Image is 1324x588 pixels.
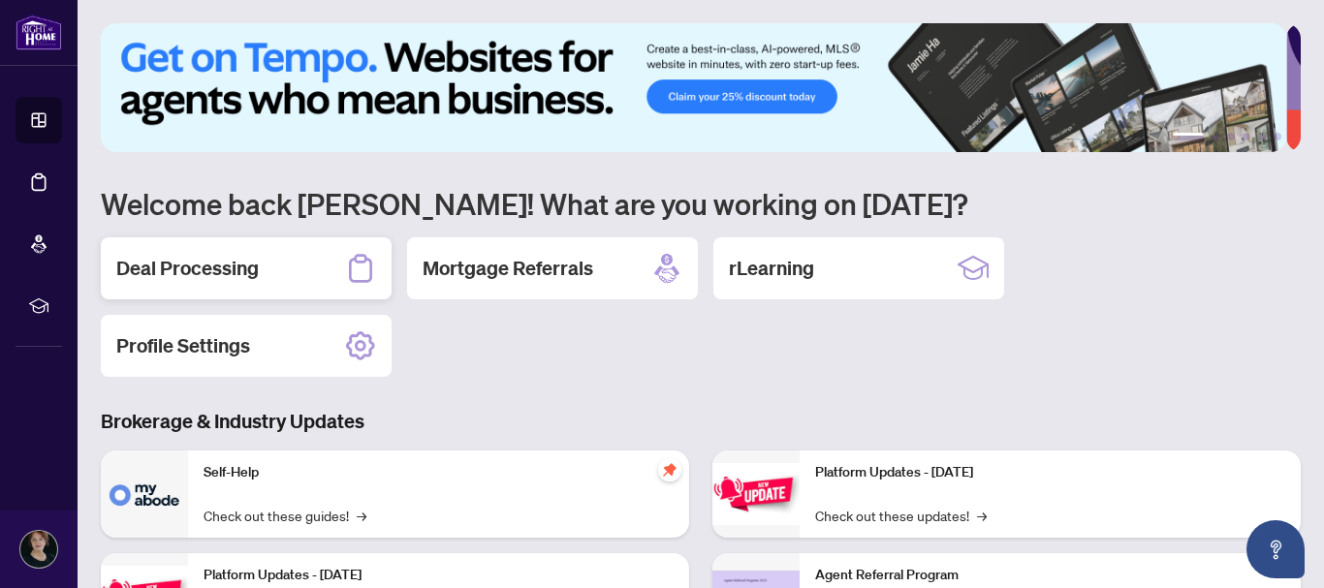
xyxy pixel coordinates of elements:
[1258,133,1266,140] button: 5
[204,505,366,526] a: Check out these guides!→
[815,462,1285,483] p: Platform Updates - [DATE]
[977,505,987,526] span: →
[815,565,1285,586] p: Agent Referral Program
[815,505,987,526] a: Check out these updates!→
[357,505,366,526] span: →
[658,458,681,481] span: pushpin
[1243,133,1250,140] button: 4
[204,565,674,586] p: Platform Updates - [DATE]
[204,462,674,483] p: Self-Help
[101,450,188,538] img: Self-Help
[1212,133,1219,140] button: 2
[1173,133,1204,140] button: 1
[116,255,259,282] h2: Deal Processing
[101,185,1301,222] h1: Welcome back [PERSON_NAME]! What are you working on [DATE]?
[20,531,57,568] img: Profile Icon
[729,255,814,282] h2: rLearning
[712,463,800,524] img: Platform Updates - June 23, 2025
[116,332,250,359] h2: Profile Settings
[101,408,1301,435] h3: Brokerage & Industry Updates
[101,23,1286,152] img: Slide 0
[423,255,593,282] h2: Mortgage Referrals
[1227,133,1235,140] button: 3
[1274,133,1281,140] button: 6
[16,15,62,50] img: logo
[1246,520,1305,578] button: Open asap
